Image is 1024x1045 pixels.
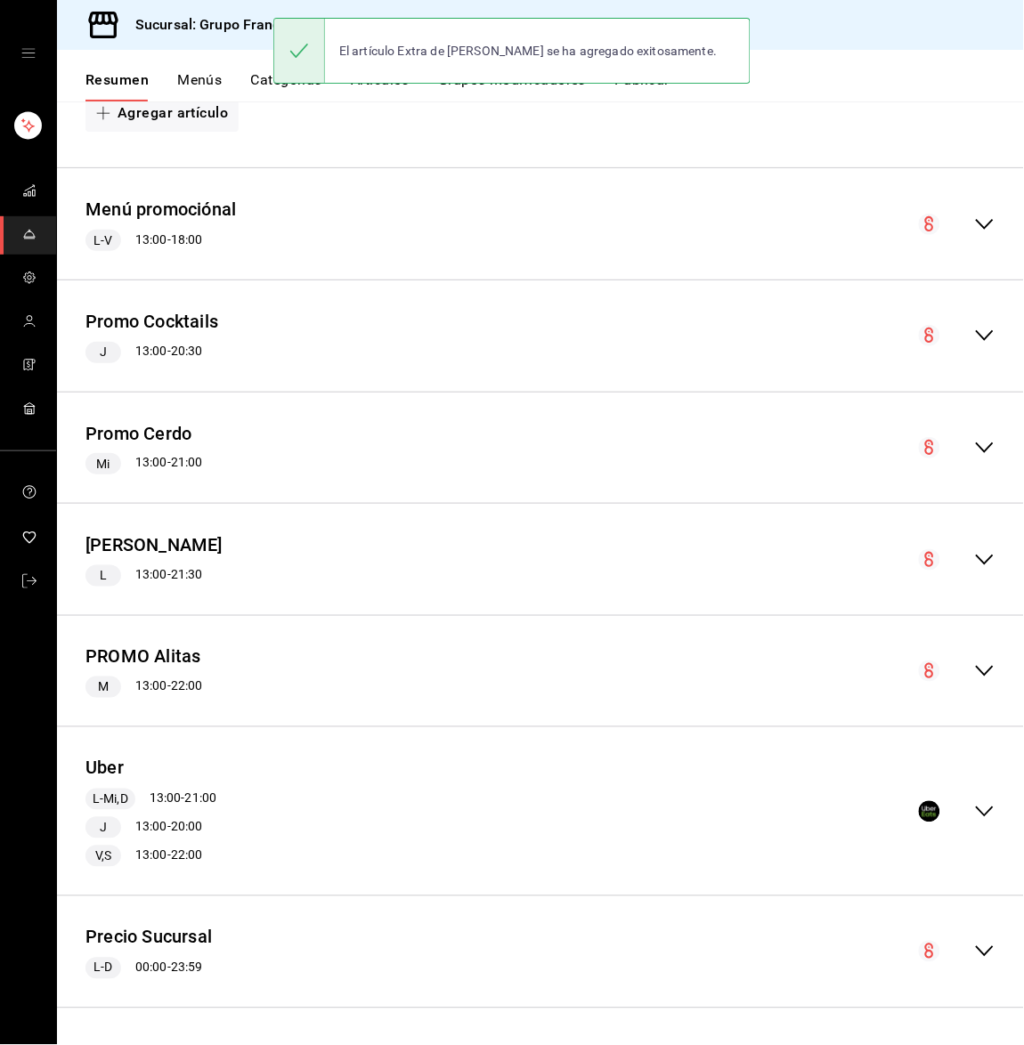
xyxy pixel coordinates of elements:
span: L-D [86,959,119,977]
span: L-V [86,231,119,250]
button: [PERSON_NAME] [85,532,223,558]
button: Categorías [251,71,323,101]
span: V,S [88,847,118,866]
div: collapse-menu-row [57,741,1024,881]
button: Promo Cocktails [85,309,218,335]
div: collapse-menu-row [57,295,1024,377]
span: J [93,819,114,838]
span: M [91,678,116,697]
button: Menús [177,71,222,101]
div: collapse-menu-row [57,182,1024,265]
button: Menú promociónal [85,197,236,223]
div: collapse-menu-row [57,407,1024,490]
span: L-Mi,D [85,790,135,809]
div: El artículo Extra de [PERSON_NAME] se ha agregado exitosamente. [325,31,731,70]
div: collapse-menu-row [57,630,1024,713]
div: 13:00 - 21:30 [85,565,223,587]
button: PROMO Alitas [85,644,201,670]
div: 13:00 - 21:00 [85,453,202,474]
div: collapse-menu-row [57,911,1024,993]
div: 00:00 - 23:59 [85,958,212,979]
div: 13:00 - 18:00 [85,230,236,251]
button: Promo Cerdo [85,421,191,447]
button: Resumen [85,71,149,101]
button: Agregar artículo [85,94,239,132]
div: 13:00 - 20:00 [85,817,216,838]
button: Uber [85,756,124,782]
span: J [93,343,114,361]
h3: Sucursal: Grupo Franquicias (Constituyentes). [121,14,435,36]
button: open drawer [21,46,36,61]
div: 13:00 - 22:00 [85,846,216,867]
div: navigation tabs [85,71,1024,101]
div: 13:00 - 22:00 [85,676,202,698]
button: Precio Sucursal [85,925,212,951]
div: 13:00 - 21:00 [85,789,216,810]
span: L [93,566,114,585]
div: 13:00 - 20:30 [85,342,218,363]
span: Mi [89,455,117,474]
div: collapse-menu-row [57,518,1024,601]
